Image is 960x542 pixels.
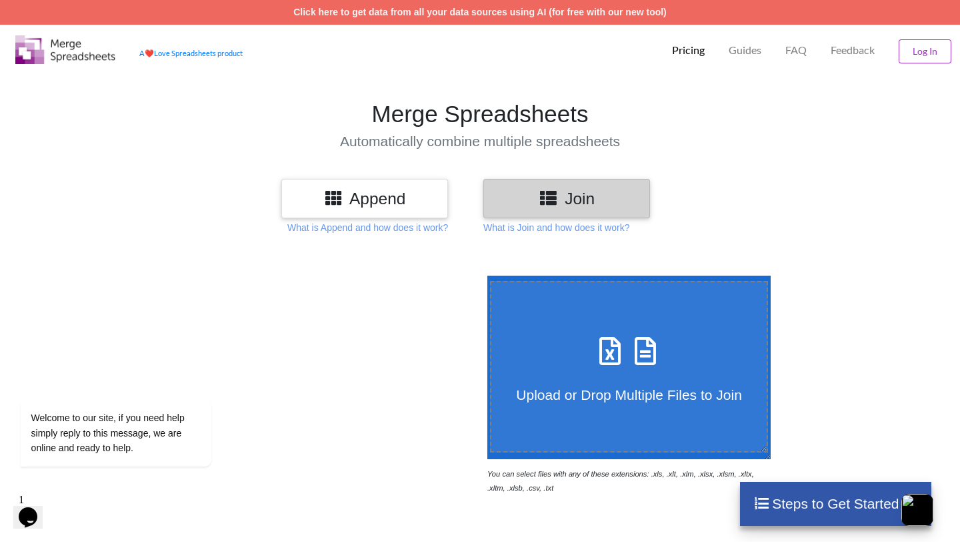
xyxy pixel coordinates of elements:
h4: Steps to Get Started [753,495,918,512]
span: Feedback [831,45,875,55]
iframe: chat widget [13,324,253,482]
a: AheartLove Spreadsheets product [139,49,243,57]
h3: Append [291,189,438,208]
img: Logo.png [15,35,115,64]
i: You can select files with any of these extensions: .xls, .xlt, .xlm, .xlsx, .xlsm, .xltx, .xltm, ... [487,470,754,492]
p: FAQ [785,43,807,57]
a: Click here to get data from all your data sources using AI (for free with our new tool) [293,7,667,17]
h3: Join [493,189,640,208]
button: Log In [899,39,951,63]
p: Guides [729,43,761,57]
p: What is Append and how does it work? [287,221,448,234]
p: What is Join and how does it work? [483,221,629,234]
p: Pricing [672,43,705,57]
span: Upload or Drop Multiple Files to Join [516,387,741,402]
span: heart [145,49,154,57]
iframe: chat widget [13,489,56,529]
